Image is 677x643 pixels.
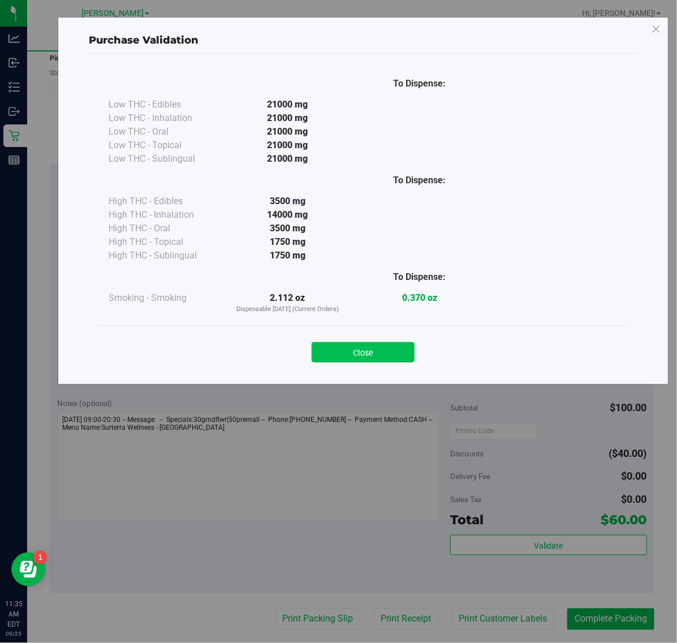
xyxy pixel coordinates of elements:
[402,292,437,303] strong: 0.370 oz
[109,98,222,111] div: Low THC - Edibles
[222,305,353,314] p: Dispensable [DATE] (Current Orders)
[109,208,222,222] div: High THC - Inhalation
[222,139,353,152] div: 21000 mg
[222,222,353,235] div: 3500 mg
[222,291,353,314] div: 2.112 oz
[222,125,353,139] div: 21000 mg
[353,77,485,90] div: To Dispense:
[222,208,353,222] div: 14000 mg
[222,152,353,166] div: 21000 mg
[353,270,485,284] div: To Dispense:
[109,125,222,139] div: Low THC - Oral
[312,342,415,363] button: Close
[353,174,485,187] div: To Dispense:
[11,553,45,586] iframe: Resource center
[109,195,222,208] div: High THC - Edibles
[109,222,222,235] div: High THC - Oral
[222,98,353,111] div: 21000 mg
[33,551,47,564] iframe: Resource center unread badge
[222,195,353,208] div: 3500 mg
[109,249,222,262] div: High THC - Sublingual
[109,291,222,305] div: Smoking - Smoking
[89,34,199,46] span: Purchase Validation
[109,152,222,166] div: Low THC - Sublingual
[222,111,353,125] div: 21000 mg
[222,235,353,249] div: 1750 mg
[222,249,353,262] div: 1750 mg
[109,235,222,249] div: High THC - Topical
[109,111,222,125] div: Low THC - Inhalation
[109,139,222,152] div: Low THC - Topical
